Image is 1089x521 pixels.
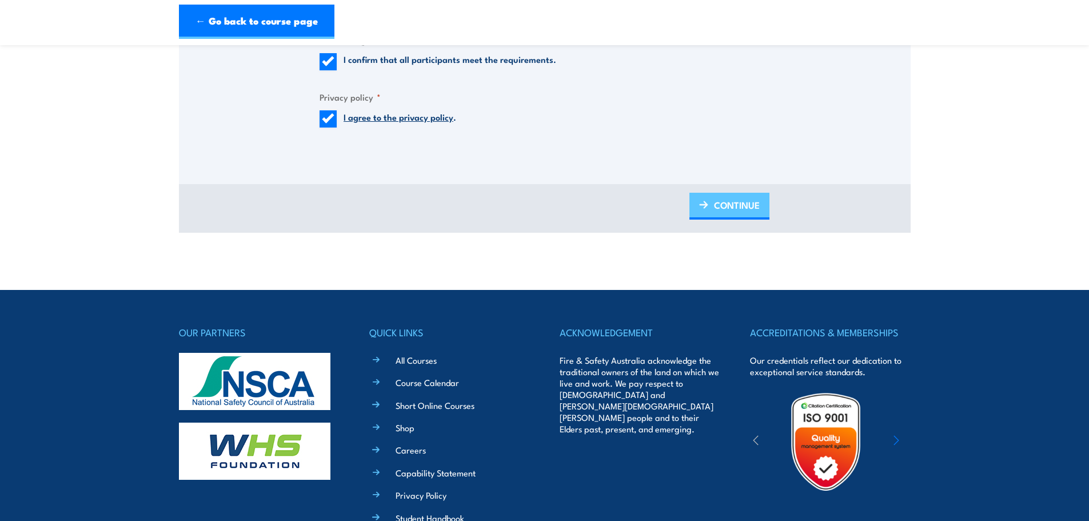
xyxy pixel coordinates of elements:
[179,5,334,39] a: ← Go back to course page
[689,193,769,220] a: CONTINUE
[344,53,556,70] label: I confirm that all participants meet the requirements.
[560,355,720,435] p: Fire & Safety Australia acknowledge the traditional owners of the land on which we live and work....
[344,110,456,128] label: .
[396,399,474,411] a: Short Online Courses
[344,110,453,123] a: I agree to the privacy policy
[396,354,437,366] a: All Courses
[396,444,426,456] a: Careers
[396,489,446,501] a: Privacy Policy
[750,324,910,340] h4: ACCREDITATIONS & MEMBERSHIPS
[560,324,720,340] h4: ACKNOWLEDGEMENT
[320,90,381,104] legend: Privacy policy
[876,422,976,462] img: ewpa-logo
[750,355,910,377] p: Our credentials reflect our dedication to exceptional service standards.
[179,353,330,410] img: nsca-logo-footer
[396,467,476,479] a: Capability Statement
[714,190,760,220] span: CONTINUE
[396,376,459,388] a: Course Calendar
[179,423,330,480] img: whs-logo-footer
[776,392,876,492] img: Untitled design (19)
[369,324,529,340] h4: QUICK LINKS
[396,421,414,433] a: Shop
[179,324,339,340] h4: OUR PARTNERS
